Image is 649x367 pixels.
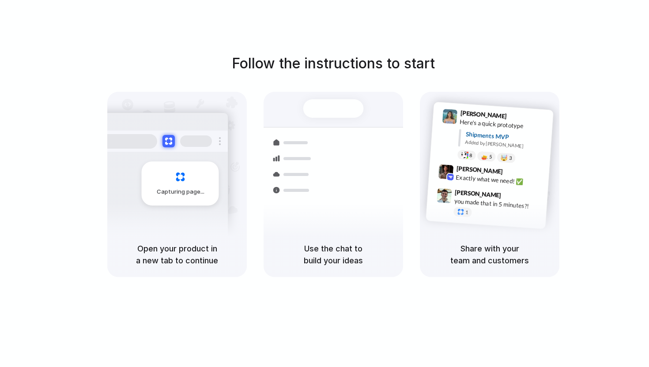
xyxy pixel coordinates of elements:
[455,187,502,200] span: [PERSON_NAME]
[454,197,542,212] div: you made that in 5 minutes?!
[456,164,503,176] span: [PERSON_NAME]
[157,187,206,196] span: Capturing page
[274,243,392,266] h5: Use the chat to build your ideas
[456,173,544,188] div: Exactly what we need! ✅
[506,168,524,179] span: 9:42 AM
[430,243,549,266] h5: Share with your team and customers
[509,156,512,161] span: 3
[465,139,546,151] div: Added by [PERSON_NAME]
[504,192,522,202] span: 9:47 AM
[465,210,468,215] span: 1
[469,153,472,158] span: 8
[465,130,547,144] div: Shipments MVP
[460,117,548,132] div: Here's a quick prototype
[489,154,492,159] span: 5
[501,155,508,161] div: 🤯
[509,112,528,123] span: 9:41 AM
[118,243,236,266] h5: Open your product in a new tab to continue
[460,108,507,121] span: [PERSON_NAME]
[232,53,435,74] h1: Follow the instructions to start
